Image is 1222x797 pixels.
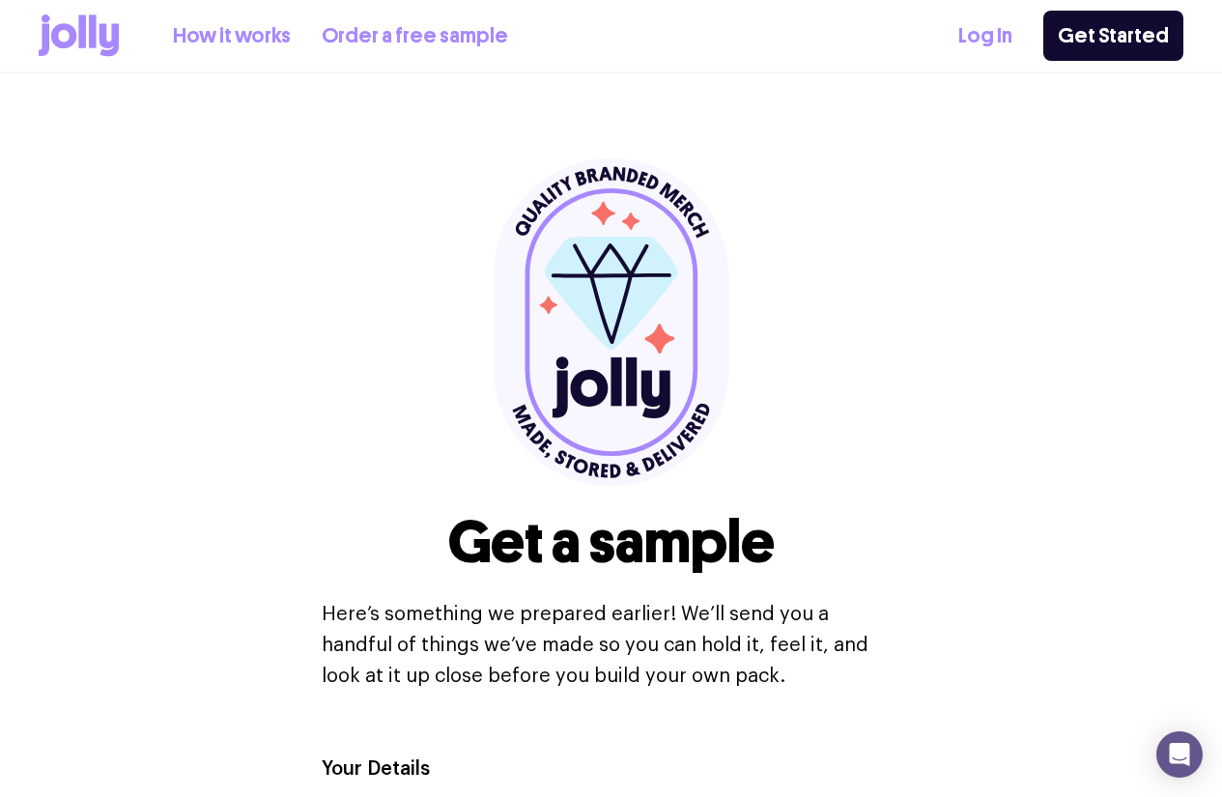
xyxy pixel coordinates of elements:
[1156,731,1203,778] div: Open Intercom Messenger
[958,20,1012,52] a: Log In
[173,20,291,52] a: How it works
[322,755,430,783] label: Your Details
[322,20,508,52] a: Order a free sample
[322,599,901,692] p: Here’s something we prepared earlier! We’ll send you a handful of things we’ve made so you can ho...
[1043,11,1183,61] a: Get Started
[448,510,775,576] h1: Get a sample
